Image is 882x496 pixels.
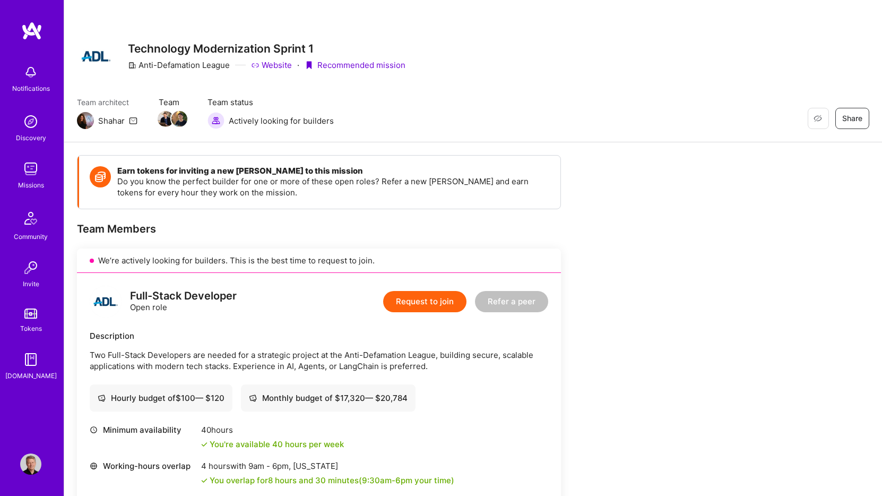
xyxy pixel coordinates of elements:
span: 9:30am - 6pm [362,475,412,485]
span: Share [842,113,862,124]
i: icon CompanyGray [128,61,136,70]
button: Share [835,108,869,129]
i: icon Cash [98,394,106,402]
i: icon Check [201,477,207,484]
div: Working-hours overlap [90,460,196,472]
div: · [297,59,299,71]
i: icon PurpleRibbon [305,61,313,70]
div: Shahar [98,115,125,126]
div: Discovery [16,132,46,143]
div: We’re actively looking for builders. This is the best time to request to join. [77,249,561,273]
img: logo [90,286,122,318]
div: Notifications [12,83,50,94]
div: Minimum availability [90,424,196,435]
div: Team Members [77,222,561,236]
div: Community [14,231,48,242]
img: Community [18,206,44,231]
div: Description [90,330,548,341]
div: You're available 40 hours per week [201,439,344,450]
div: Open role [130,290,237,313]
div: Full-Stack Developer [130,290,237,302]
img: Invite [20,257,41,278]
img: tokens [24,309,37,319]
img: discovery [20,111,41,132]
div: 4 hours with [US_STATE] [201,460,454,472]
img: bell [20,62,41,83]
div: Invite [23,278,39,289]
a: User Avatar [18,454,44,475]
i: icon Mail [129,116,137,125]
img: Team Member Avatar [158,111,174,127]
img: Team Member Avatar [171,111,187,127]
img: Company Logo [77,37,115,75]
div: Tokens [20,323,42,334]
i: icon World [90,462,98,470]
div: Monthly budget of $ 17,320 — $ 20,784 [249,392,408,404]
p: Do you know the perfect builder for one or more of these open roles? Refer a new [PERSON_NAME] an... [117,176,550,198]
h4: Earn tokens for inviting a new [PERSON_NAME] to this mission [117,166,550,176]
div: Missions [18,179,44,191]
span: Team [159,97,186,108]
img: Token icon [90,166,111,187]
div: Hourly budget of $ 100 — $ 120 [98,392,224,404]
div: 40 hours [201,424,344,435]
img: Actively looking for builders [207,112,224,129]
a: Team Member Avatar [159,110,172,128]
img: User Avatar [20,454,41,475]
i: icon Cash [249,394,257,402]
button: Refer a peer [475,291,548,312]
i: icon Clock [90,426,98,434]
a: Team Member Avatar [172,110,186,128]
span: Team architect [77,97,137,108]
span: Actively looking for builders [229,115,334,126]
p: Two Full-Stack Developers are needed for a strategic project at the Anti-Defamation League, build... [90,349,548,372]
img: logo [21,21,42,40]
div: Recommended mission [305,59,405,71]
button: Request to join [383,291,466,312]
div: Anti-Defamation League [128,59,230,71]
i: icon EyeClosed [814,114,822,123]
div: You overlap for 8 hours and 30 minutes ( your time) [210,475,454,486]
h3: Technology Modernization Sprint 1 [128,42,405,55]
span: Team status [207,97,334,108]
img: teamwork [20,158,41,179]
span: 9am - 6pm , [246,461,293,471]
img: Team Architect [77,112,94,129]
div: [DOMAIN_NAME] [5,370,57,381]
img: guide book [20,349,41,370]
a: Website [251,59,292,71]
i: icon Check [201,441,207,448]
